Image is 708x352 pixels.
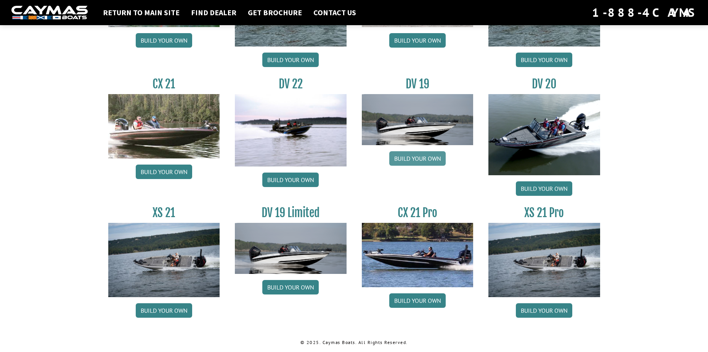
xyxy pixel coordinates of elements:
[389,33,446,48] a: Build your own
[136,303,192,318] a: Build your own
[187,8,240,18] a: Find Dealer
[516,303,572,318] a: Build your own
[262,280,319,294] a: Build your own
[235,206,347,220] h3: DV 19 Limited
[362,206,474,220] h3: CX 21 Pro
[362,94,474,145] img: dv-19-ban_from_website_for_caymas_connect.png
[310,8,360,18] a: Contact Us
[262,173,319,187] a: Build your own
[488,223,600,297] img: XS_21_thumbnail.jpg
[108,206,220,220] h3: XS 21
[516,53,572,67] a: Build your own
[516,181,572,196] a: Build your own
[108,77,220,91] h3: CX 21
[235,94,347,166] img: DV22_original_motor_cropped_for_caymas_connect.jpg
[362,77,474,91] h3: DV 19
[108,339,600,346] p: © 2025. Caymas Boats. All Rights Reserved.
[389,293,446,308] a: Build your own
[11,6,88,20] img: white-logo-c9c8dbefe5ff5ceceb0f0178aa75bf4bb51f6bca0971e226c86eb53dfe498488.png
[136,33,192,48] a: Build your own
[136,165,192,179] a: Build your own
[108,94,220,158] img: CX21_thumb.jpg
[99,8,183,18] a: Return to main site
[235,223,347,274] img: dv-19-ban_from_website_for_caymas_connect.png
[235,77,347,91] h3: DV 22
[592,4,697,21] div: 1-888-4CAYMAS
[108,223,220,297] img: XS_21_thumbnail.jpg
[488,206,600,220] h3: XS 21 Pro
[488,77,600,91] h3: DV 20
[262,53,319,67] a: Build your own
[362,223,474,287] img: CX-21Pro_thumbnail.jpg
[244,8,306,18] a: Get Brochure
[389,151,446,166] a: Build your own
[488,94,600,175] img: DV_20_from_website_for_caymas_connect.png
